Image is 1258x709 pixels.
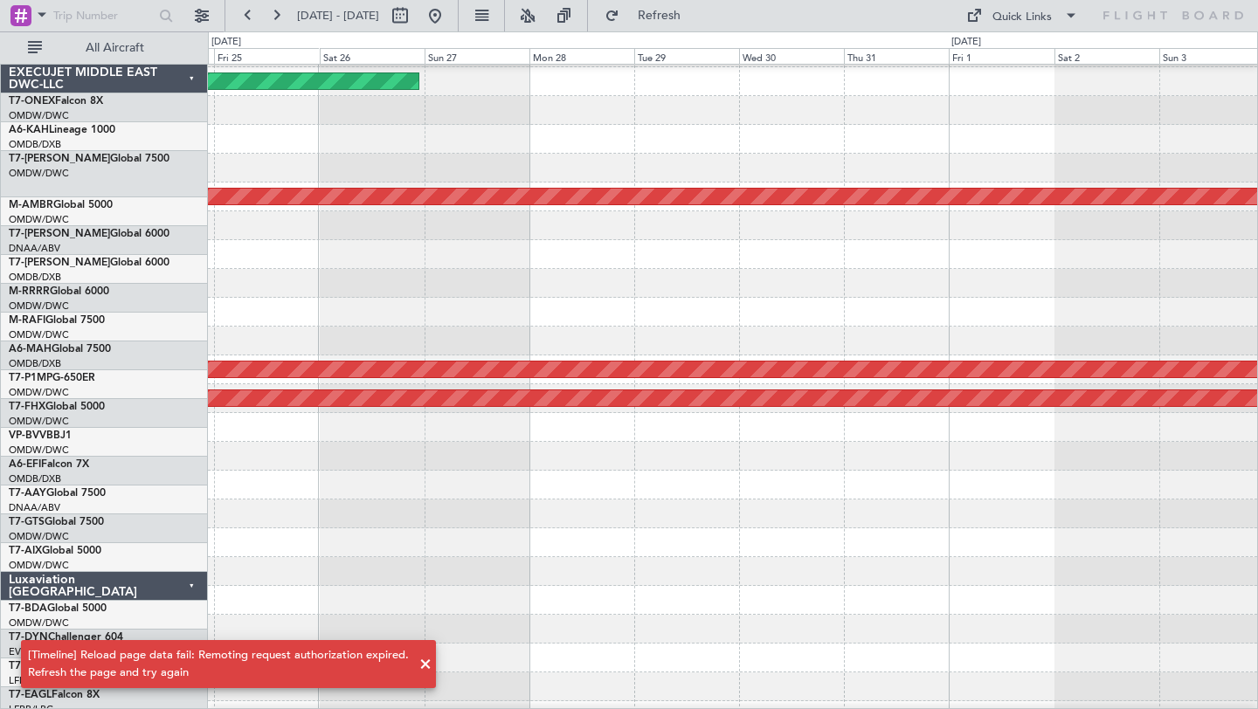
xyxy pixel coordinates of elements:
[9,344,111,354] a: A6-MAHGlobal 7500
[9,315,105,326] a: M-RAFIGlobal 7500
[9,167,69,180] a: OMDW/DWC
[9,603,107,614] a: T7-BDAGlobal 5000
[9,229,110,239] span: T7-[PERSON_NAME]
[9,386,69,399] a: OMDW/DWC
[9,402,105,412] a: T7-FHXGlobal 5000
[597,2,702,30] button: Refresh
[320,48,425,64] div: Sat 26
[45,42,184,54] span: All Aircraft
[529,48,634,64] div: Mon 28
[9,430,46,441] span: VP-BVV
[9,200,53,210] span: M-AMBR
[9,357,61,370] a: OMDB/DXB
[211,35,241,50] div: [DATE]
[844,48,949,64] div: Thu 31
[9,488,46,499] span: T7-AAY
[9,154,169,164] a: T7-[PERSON_NAME]Global 7500
[9,154,110,164] span: T7-[PERSON_NAME]
[9,258,169,268] a: T7-[PERSON_NAME]Global 6000
[9,315,45,326] span: M-RAFI
[9,472,61,485] a: OMDB/DXB
[9,501,60,514] a: DNAA/ABV
[9,109,69,122] a: OMDW/DWC
[9,546,101,556] a: T7-AIXGlobal 5000
[9,96,103,107] a: T7-ONEXFalcon 8X
[9,444,69,457] a: OMDW/DWC
[9,125,49,135] span: A6-KAH
[9,530,69,543] a: OMDW/DWC
[9,546,42,556] span: T7-AIX
[992,9,1052,26] div: Quick Links
[9,286,50,297] span: M-RRRR
[9,242,60,255] a: DNAA/ABV
[9,258,110,268] span: T7-[PERSON_NAME]
[634,48,739,64] div: Tue 29
[214,48,319,64] div: Fri 25
[425,48,529,64] div: Sun 27
[9,138,61,151] a: OMDB/DXB
[9,488,106,499] a: T7-AAYGlobal 7500
[28,647,410,681] div: [Timeline] Reload page data fail: Remoting request authorization expired. Refresh the page and tr...
[9,603,47,614] span: T7-BDA
[9,373,52,383] span: T7-P1MP
[9,415,69,428] a: OMDW/DWC
[9,200,113,210] a: M-AMBRGlobal 5000
[951,35,981,50] div: [DATE]
[9,213,69,226] a: OMDW/DWC
[9,373,95,383] a: T7-P1MPG-650ER
[739,48,844,64] div: Wed 30
[9,459,41,470] span: A6-EFI
[949,48,1054,64] div: Fri 1
[623,10,696,22] span: Refresh
[9,517,104,527] a: T7-GTSGlobal 7500
[9,125,115,135] a: A6-KAHLineage 1000
[1054,48,1159,64] div: Sat 2
[19,34,190,62] button: All Aircraft
[9,402,45,412] span: T7-FHX
[297,8,379,24] span: [DATE] - [DATE]
[9,459,89,470] a: A6-EFIFalcon 7X
[9,559,69,572] a: OMDW/DWC
[9,616,69,630] a: OMDW/DWC
[9,229,169,239] a: T7-[PERSON_NAME]Global 6000
[9,286,109,297] a: M-RRRRGlobal 6000
[53,3,154,29] input: Trip Number
[9,271,61,284] a: OMDB/DXB
[9,299,69,313] a: OMDW/DWC
[9,344,52,354] span: A6-MAH
[9,328,69,341] a: OMDW/DWC
[9,430,72,441] a: VP-BVVBBJ1
[9,96,55,107] span: T7-ONEX
[957,2,1087,30] button: Quick Links
[9,517,45,527] span: T7-GTS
